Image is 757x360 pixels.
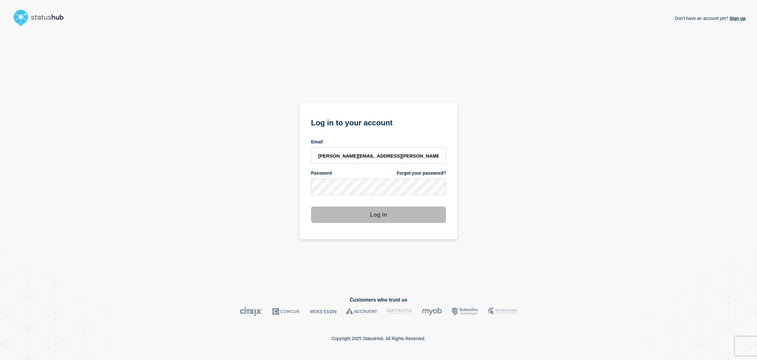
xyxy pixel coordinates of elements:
[311,139,323,145] span: Email
[311,170,332,176] span: Password
[311,179,446,195] input: password input
[488,307,517,316] img: MSU logo
[332,336,425,341] p: Copyright 2025 StatusHub. All Rights Reserved.
[397,170,446,176] a: Forgot your password?
[675,11,746,26] p: Don't have an account yet?
[452,307,478,316] img: Bottomline logo
[311,116,446,128] h1: Log in to your account
[728,16,746,21] a: Sign up
[310,307,337,316] img: McKesson logo
[311,207,446,223] button: Log in
[11,297,746,303] h2: Customers who trust us
[387,307,412,316] img: DataVita logo
[240,307,263,316] img: Citrix logo
[311,147,446,164] input: email input
[11,8,71,28] img: StatusHub logo
[346,307,377,316] img: Accruent logo
[272,307,301,316] img: Concur logo
[422,307,442,316] img: myob logo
